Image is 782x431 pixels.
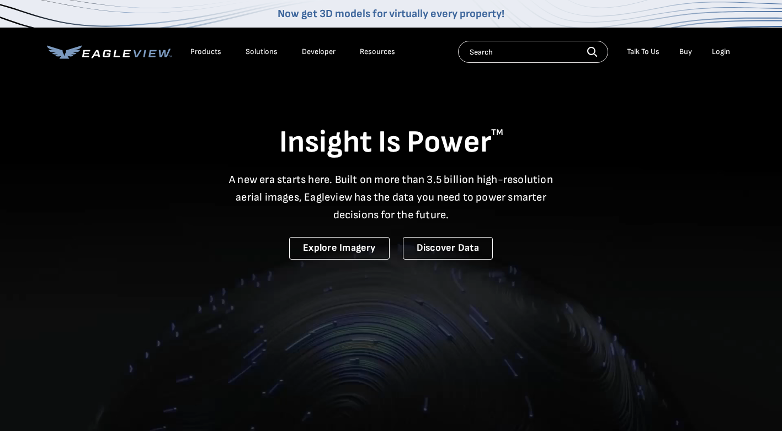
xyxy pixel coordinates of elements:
[289,237,390,260] a: Explore Imagery
[458,41,608,63] input: Search
[222,171,560,224] p: A new era starts here. Built on more than 3.5 billion high-resolution aerial images, Eagleview ha...
[302,47,336,57] a: Developer
[627,47,659,57] div: Talk To Us
[403,237,493,260] a: Discover Data
[360,47,395,57] div: Resources
[246,47,278,57] div: Solutions
[679,47,692,57] a: Buy
[47,123,736,162] h1: Insight Is Power
[491,127,503,138] sup: TM
[712,47,730,57] div: Login
[190,47,221,57] div: Products
[278,7,504,20] a: Now get 3D models for virtually every property!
